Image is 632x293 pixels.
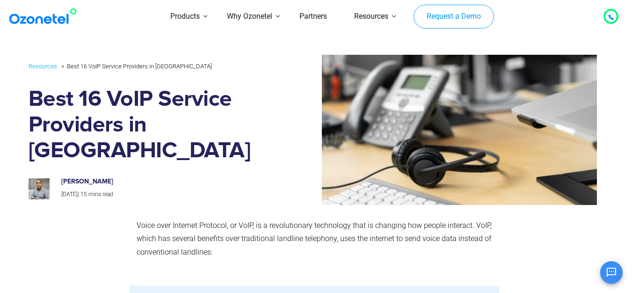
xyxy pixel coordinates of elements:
img: prashanth-kancherla_avatar-200x200.jpeg [29,178,50,199]
span: 15 [80,191,87,198]
button: Open chat [600,261,623,284]
h6: [PERSON_NAME] [61,178,259,186]
h1: Best 16 VoIP Service Providers in [GEOGRAPHIC_DATA] [29,87,269,164]
a: Request a Demo [414,5,494,29]
span: mins read [88,191,113,198]
li: Best 16 VoIP Service Providers in [GEOGRAPHIC_DATA] [59,60,212,72]
span: Voice over Internet Protocol, or VoIP, is a revolutionary technology that is changing how people ... [137,221,492,257]
a: Resources [29,61,57,72]
p: | [61,190,259,200]
span: [DATE] [61,191,78,198]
